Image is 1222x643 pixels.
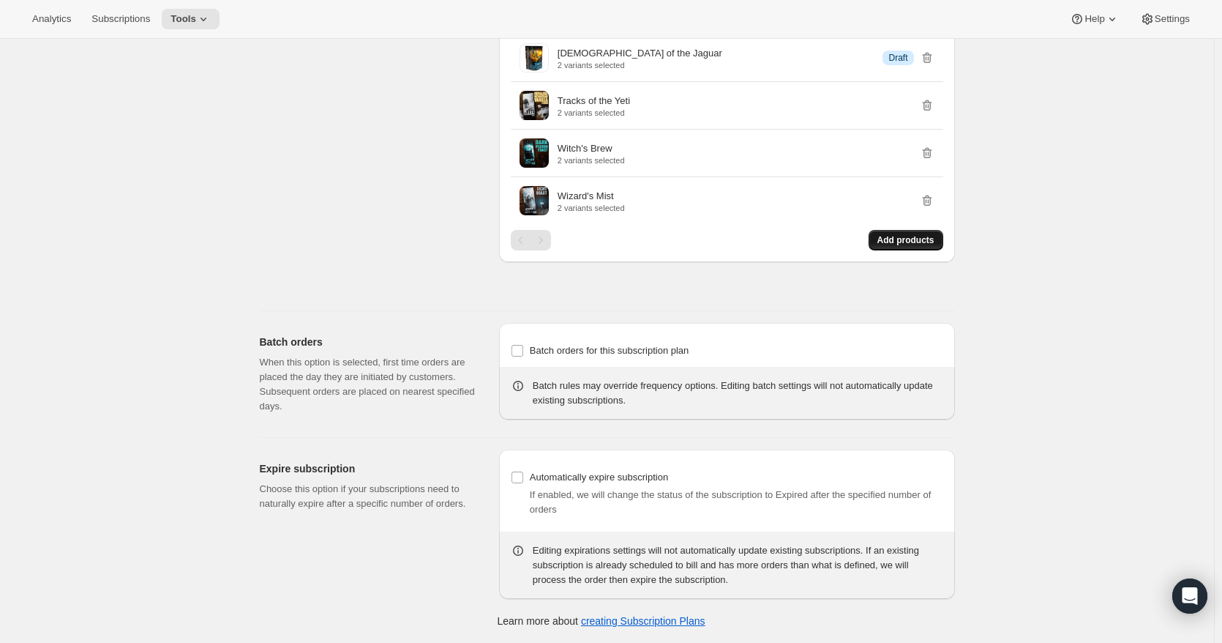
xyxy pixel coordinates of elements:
[1061,9,1128,29] button: Help
[511,230,551,250] nav: Pagination
[1084,13,1104,25] span: Help
[520,43,549,73] img: Temple of the Jaguar
[260,355,476,414] p: When this option is selected, first time orders are placed the day they are initiated by customer...
[869,230,943,250] button: Add products
[1172,579,1207,614] div: Open Intercom Messenger
[162,9,220,29] button: Tools
[520,91,549,120] img: Tracks of the Yeti
[558,156,625,165] p: 2 variants selected
[558,189,614,204] p: Wizard's Mist
[520,186,549,215] img: Wizard's Mist
[533,543,943,587] div: Editing expirations settings will not automatically update existing subscriptions. If an existing...
[1131,9,1199,29] button: Settings
[23,9,80,29] button: Analytics
[1155,13,1190,25] span: Settings
[83,9,159,29] button: Subscriptions
[260,335,476,349] h2: Batch orders
[558,108,630,117] p: 2 variants selected
[520,138,549,168] img: Witch's Brew
[530,472,668,483] span: Automatically expire subscription
[888,52,907,64] span: Draft
[877,234,934,246] span: Add products
[558,61,722,70] p: 2 variants selected
[530,489,931,515] span: If enabled, we will change the status of the subscription to Expired after the specified number o...
[260,461,476,476] h2: Expire subscription
[32,13,71,25] span: Analytics
[260,482,476,511] p: Choose this option if your subscriptions need to naturally expire after a specific number of orders.
[558,204,625,212] p: 2 variants selected
[558,46,722,61] p: [DEMOGRAPHIC_DATA] of the Jaguar
[533,379,943,408] div: Batch rules may override frequency options. Editing batch settings will not automatically update ...
[91,13,150,25] span: Subscriptions
[581,615,705,627] a: creating Subscription Plans
[530,345,689,356] span: Batch orders for this subscription plan
[497,614,705,628] p: Learn more about
[558,141,612,156] p: Witch's Brew
[170,13,196,25] span: Tools
[558,94,630,108] p: Tracks of the Yeti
